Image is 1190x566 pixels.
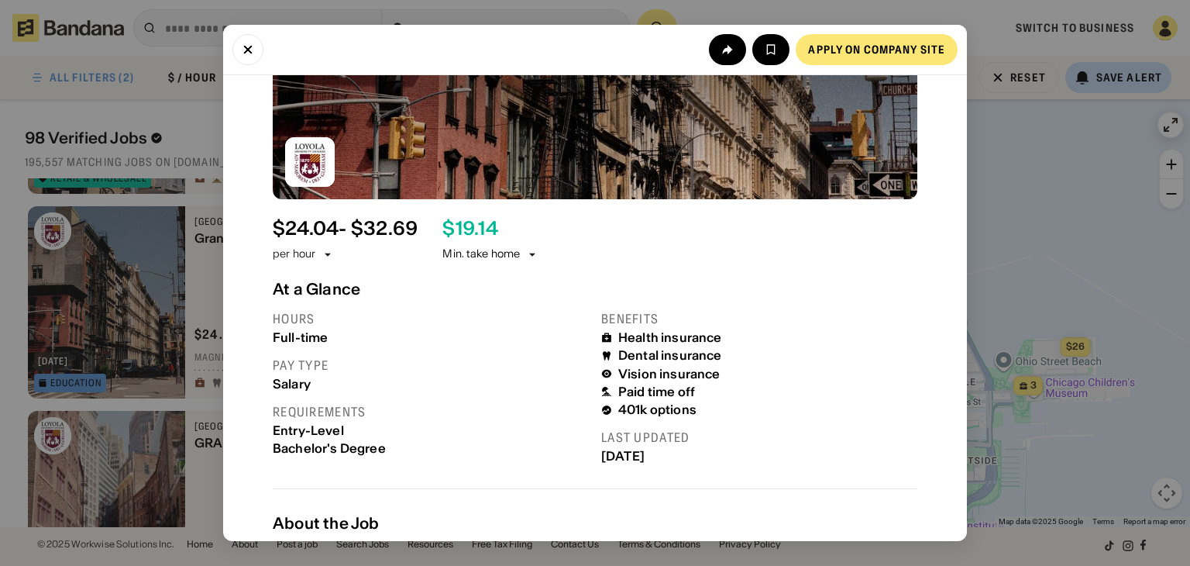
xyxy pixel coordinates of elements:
[273,311,589,327] div: Hours
[232,34,263,65] button: Close
[618,367,721,381] div: Vision insurance
[601,449,917,464] div: [DATE]
[285,137,335,187] img: Loyola University Chicago logo
[273,423,589,438] div: Entry-Level
[273,330,589,345] div: Full-time
[273,441,589,456] div: Bachelor's Degree
[273,218,418,240] div: $ 24.04 - $32.69
[273,357,589,374] div: Pay type
[618,348,722,363] div: Dental insurance
[601,430,917,446] div: Last updated
[618,330,722,345] div: Health insurance
[273,404,589,420] div: Requirements
[442,218,497,240] div: $ 19.14
[601,311,917,327] div: Benefits
[808,44,945,55] div: Apply on company site
[273,247,315,262] div: per hour
[273,514,917,533] div: About the Job
[273,377,589,392] div: Salary
[618,402,696,417] div: 401k options
[618,385,695,399] div: Paid time off
[442,247,538,262] div: Min. take home
[273,280,917,299] div: At a Glance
